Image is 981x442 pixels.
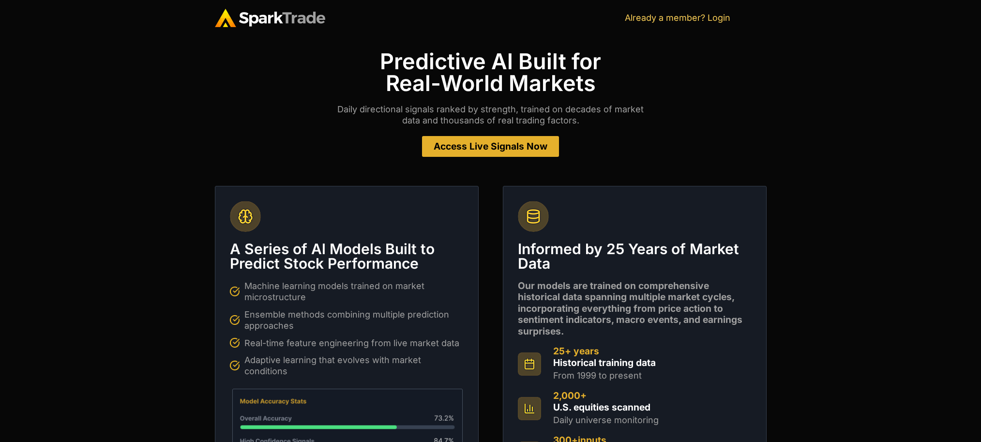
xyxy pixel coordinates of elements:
h1: Predictive Al Built for Real-World Markets [215,50,767,94]
h3: Informed by 25 Years of Market Data [518,242,752,271]
p: Daily directional signals ranked by strength, trained on decades of market data and thousands of ... [215,104,767,126]
a: Already a member? Login [625,13,730,23]
span: Ensemble methods combining multiple prediction approaches [242,309,464,332]
h2: Historical training data [553,358,751,367]
span: Machine learning models trained on market microstructure [242,280,464,303]
p: Our models are trained on comprehensive historical data spanning multiple market cycles, incorpor... [518,280,752,337]
span: Adaptive learning that evolves with market conditions [242,354,464,377]
p: Daily universe monitoring [553,414,751,426]
p: From 1999 to present [553,370,751,381]
h2: 2,000+ [553,391,751,400]
h3: A Series of Al Models Built to Predict Stock Performance [230,242,464,271]
span: Access Live Signals Now [434,142,547,151]
h2: 25+ years [553,347,751,356]
h2: U.S. equities scanned [553,403,751,412]
span: Real-time feature engineering from live market data [242,337,459,349]
a: Access Live Signals Now [422,136,559,157]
